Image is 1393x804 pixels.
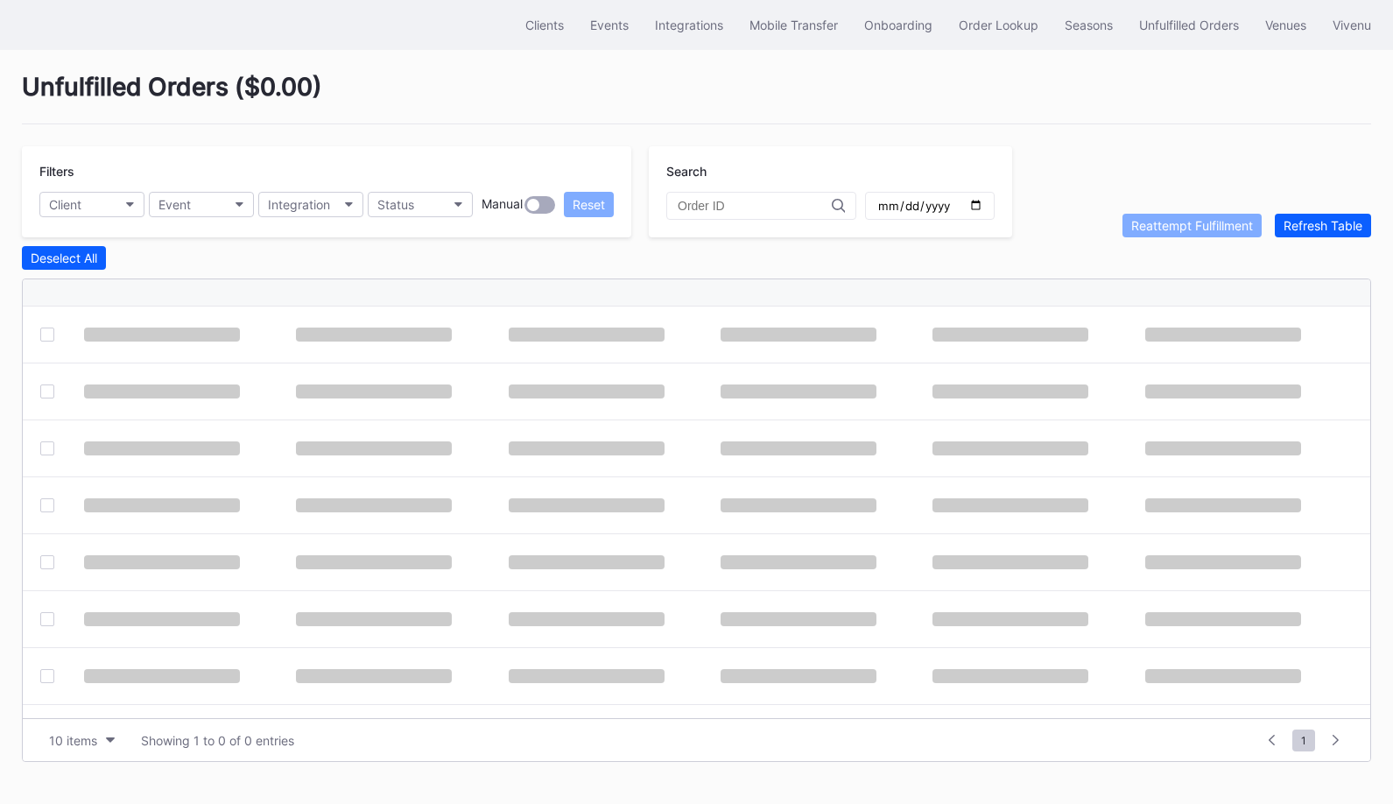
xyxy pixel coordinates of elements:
[864,18,932,32] div: Onboarding
[577,9,642,41] button: Events
[1265,18,1306,32] div: Venues
[959,18,1038,32] div: Order Lookup
[39,164,614,179] div: Filters
[851,9,946,41] button: Onboarding
[1065,18,1113,32] div: Seasons
[666,164,995,179] div: Search
[1252,9,1319,41] button: Venues
[678,199,832,213] input: Order ID
[564,192,614,217] button: Reset
[655,18,723,32] div: Integrations
[946,9,1052,41] button: Order Lookup
[1333,18,1371,32] div: Vivenu
[49,733,97,748] div: 10 items
[512,9,577,41] button: Clients
[49,197,81,212] div: Client
[573,197,605,212] div: Reset
[158,197,191,212] div: Event
[1131,218,1253,233] div: Reattempt Fulfillment
[39,192,144,217] button: Client
[149,192,254,217] button: Event
[1284,218,1362,233] div: Refresh Table
[525,18,564,32] div: Clients
[736,9,851,41] button: Mobile Transfer
[1122,214,1262,237] button: Reattempt Fulfillment
[590,18,629,32] div: Events
[482,196,523,214] div: Manual
[368,192,473,217] button: Status
[1139,18,1239,32] div: Unfulfilled Orders
[642,9,736,41] button: Integrations
[40,729,123,752] button: 10 items
[377,197,414,212] div: Status
[268,197,330,212] div: Integration
[1275,214,1371,237] button: Refresh Table
[1319,9,1384,41] button: Vivenu
[1052,9,1126,41] button: Seasons
[1292,730,1315,751] span: 1
[749,18,838,32] div: Mobile Transfer
[1126,9,1252,41] button: Unfulfilled Orders
[31,250,97,265] div: Deselect All
[258,192,363,217] button: Integration
[22,72,1371,124] div: Unfulfilled Orders ( $0.00 )
[22,246,106,270] button: Deselect All
[141,733,294,748] div: Showing 1 to 0 of 0 entries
